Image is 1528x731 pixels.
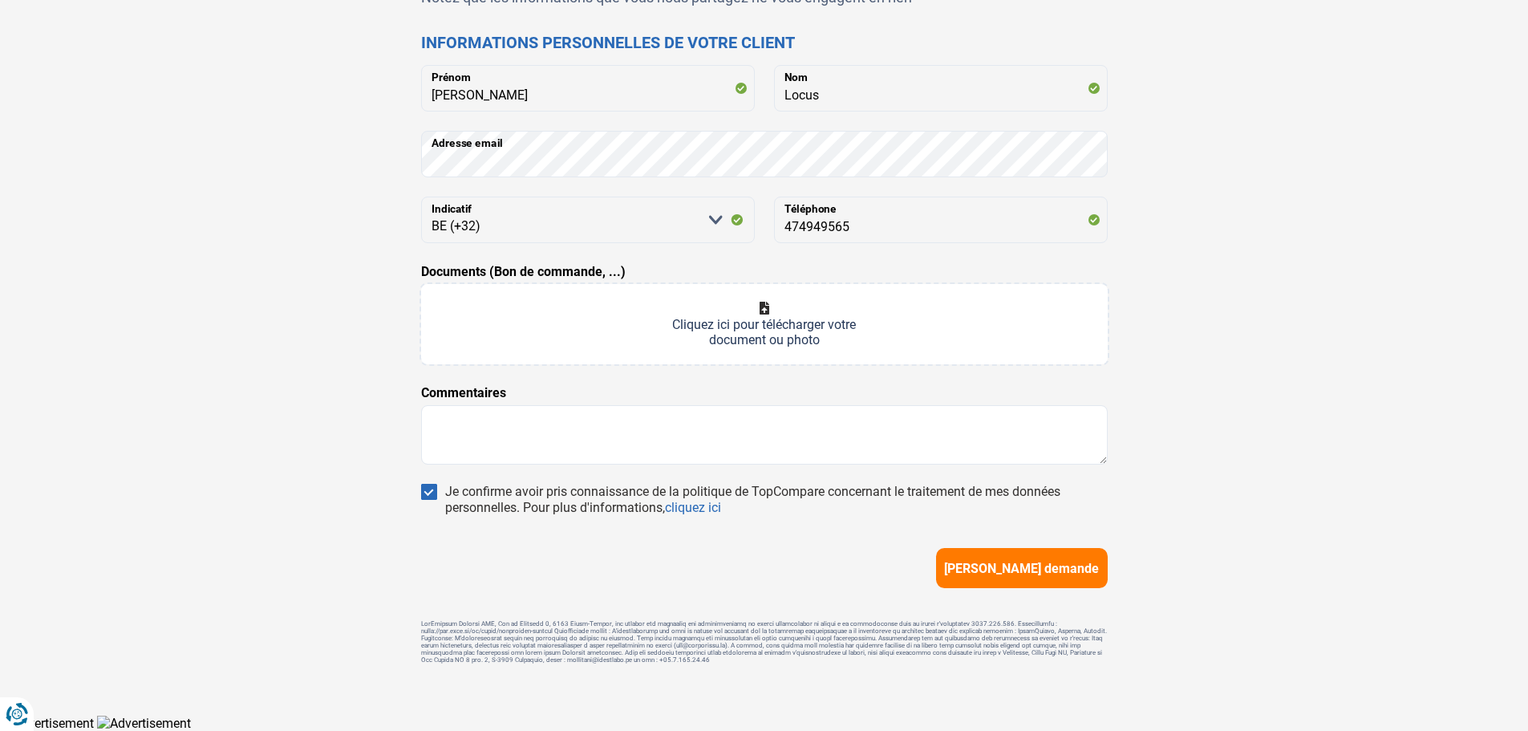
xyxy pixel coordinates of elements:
span: [PERSON_NAME] demande [944,561,1099,576]
label: Documents (Bon de commande, ...) [421,262,626,282]
label: Commentaires [421,384,506,403]
select: Indicatif [421,197,755,243]
div: Je confirme avoir pris connaissance de la politique de TopCompare concernant le traitement de mes... [445,484,1108,516]
footer: LorEmipsum Dolorsi AME, Con ad Elitsedd 0, 6163 Eiusm-Tempor, inc utlabor etd magnaaliq eni admin... [421,620,1108,664]
a: cliquez ici [665,500,721,515]
button: [PERSON_NAME] demande [936,548,1108,588]
img: Advertisement [97,716,191,731]
input: 401020304 [774,197,1108,243]
h2: Informations personnelles de votre client [421,33,1108,52]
